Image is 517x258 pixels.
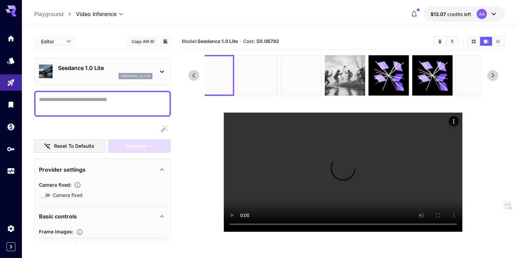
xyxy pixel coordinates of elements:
[492,37,504,46] button: Show media in list view
[73,229,86,235] button: Upload frame images.
[39,161,166,178] div: Provider settings
[194,56,233,95] img: 8A6ifAAAAAGSURBVAMA8vIDwesDsxkAAAAASUVORK5CYII=
[39,229,73,234] span: Frame Images :
[259,38,279,44] b: 0.06792
[162,37,168,45] button: Add to library
[431,11,471,18] div: $13.0652
[34,10,76,18] nav: breadcrumb
[7,224,15,233] div: Settings
[467,36,505,46] div: Show media in grid viewShow media in video viewShow media in list view
[39,182,71,188] span: Camera fixed :
[434,37,446,46] button: Clear All
[243,38,279,44] span: Cost: $
[41,38,62,45] span: Editor
[76,10,117,18] span: Video Inference
[447,11,471,17] span: credits left
[7,56,15,65] div: Models
[58,64,152,72] p: Seedance 1.0 Lite
[456,55,496,96] img: 8A6ifAAAAAGSURBVAMA8vIDwesDsxkAAAAASUVORK5CYII=
[6,242,15,251] button: Expand sidebar
[240,37,241,45] p: ·
[39,61,166,82] div: Seedance 1.0 Liteseedance_1_0_lite
[182,38,238,44] span: Model:
[39,208,166,225] div: Basic controls
[39,166,85,174] p: Provider settings
[53,191,83,199] span: Camera fixed
[424,6,505,22] button: $13.0652AA
[449,116,459,126] div: Actions
[477,9,487,19] div: AA
[127,37,158,46] button: Copy AIR ID
[34,10,64,18] a: Playground
[7,123,15,131] div: Wallet
[325,55,365,96] img: +W9vEXAAAABklEQVQDAHcQgezXiFdiAAAAAElFTkSuQmCC
[431,11,447,17] span: $13.07
[121,74,150,78] p: seedance_1_0_lite
[237,55,277,96] img: 8A6ifAAAAAGSURBVAMA8vIDwesDsxkAAAAASUVORK5CYII=
[7,34,15,43] div: Home
[34,139,105,153] button: Reset to defaults
[281,55,321,96] img: 8A6ifAAAAAGSURBVAMA8vIDwesDsxkAAAAASUVORK5CYII=
[7,145,15,153] div: API Keys
[446,37,458,46] button: Download All
[468,37,480,46] button: Show media in grid view
[7,78,15,87] div: Playground
[7,167,15,175] div: Usage
[7,100,15,109] div: Library
[433,36,459,46] div: Clear AllDownload All
[198,38,238,44] b: Seedance 1.0 Lite
[480,37,492,46] button: Show media in video view
[39,212,77,220] p: Basic controls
